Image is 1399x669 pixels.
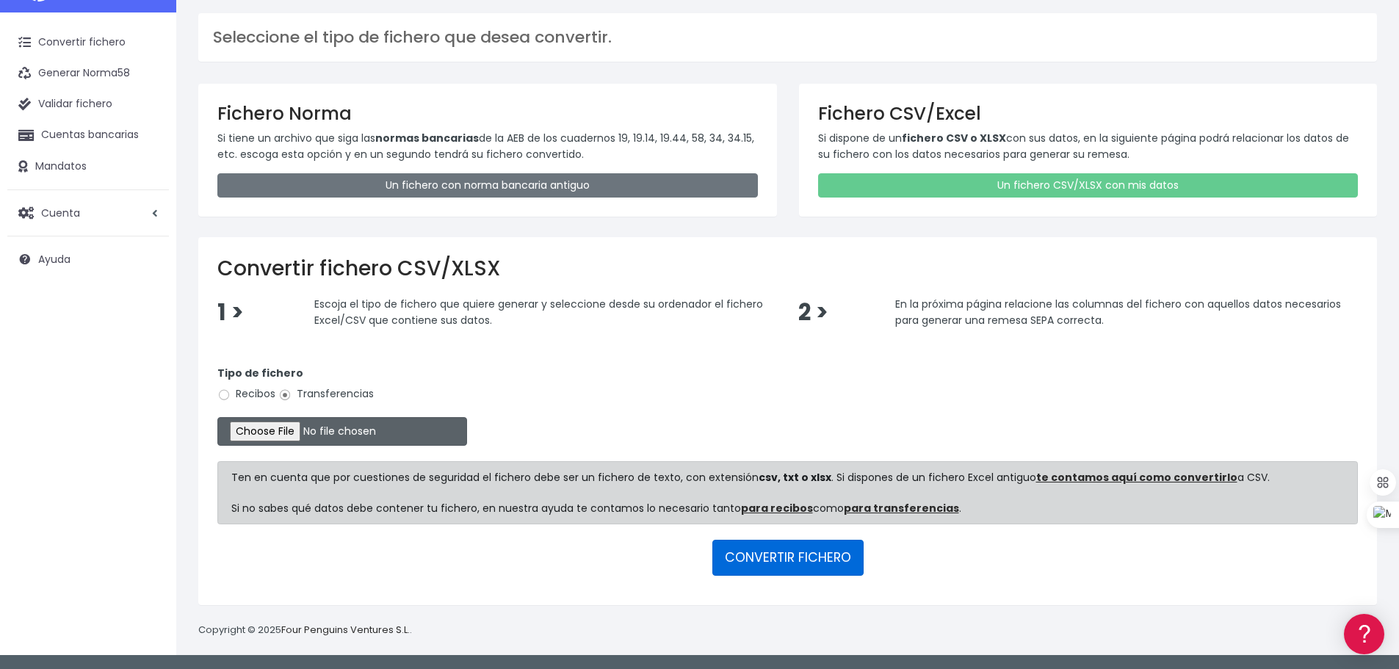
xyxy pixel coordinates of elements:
strong: Tipo de fichero [217,366,303,380]
a: Videotutoriales [15,231,279,254]
a: Perfiles de empresas [15,254,279,277]
a: Generar Norma58 [7,58,169,89]
div: Programadores [15,352,279,366]
a: Mandatos [7,151,169,182]
strong: normas bancarias [375,131,479,145]
a: Problemas habituales [15,209,279,231]
a: Ayuda [7,244,169,275]
a: Cuentas bancarias [7,120,169,151]
span: En la próxima página relacione las columnas del fichero con aquellos datos necesarios para genera... [895,297,1341,328]
a: Validar fichero [7,89,169,120]
div: Ten en cuenta que por cuestiones de seguridad el fichero debe ser un fichero de texto, con extens... [217,461,1358,524]
a: POWERED BY ENCHANT [202,423,283,437]
strong: fichero CSV o XLSX [902,131,1006,145]
a: Four Penguins Ventures S.L. [281,623,410,637]
div: Información general [15,102,279,116]
a: para recibos [741,501,813,516]
label: Recibos [217,386,275,402]
a: Convertir fichero [7,27,169,58]
span: Cuenta [41,205,80,220]
h3: Seleccione el tipo de fichero que desea convertir. [213,28,1362,47]
label: Transferencias [278,386,374,402]
p: Si tiene un archivo que siga las de la AEB de los cuadernos 19, 19.14, 19.44, 58, 34, 34.15, etc.... [217,130,758,163]
span: Ayuda [38,252,71,267]
a: Un fichero con norma bancaria antiguo [217,173,758,198]
button: Contáctanos [15,393,279,419]
a: te contamos aquí como convertirlo [1036,470,1237,485]
a: para transferencias [844,501,959,516]
strong: csv, txt o xlsx [759,470,831,485]
a: API [15,375,279,398]
span: Escoja el tipo de fichero que quiere generar y seleccione desde su ordenador el fichero Excel/CSV... [314,297,763,328]
a: Cuenta [7,198,169,228]
p: Si dispone de un con sus datos, en la siguiente página podrá relacionar los datos de su fichero c... [818,130,1359,163]
p: Copyright © 2025 . [198,623,412,638]
a: Un fichero CSV/XLSX con mis datos [818,173,1359,198]
div: Convertir ficheros [15,162,279,176]
h3: Fichero CSV/Excel [818,103,1359,124]
a: General [15,315,279,338]
h2: Convertir fichero CSV/XLSX [217,256,1358,281]
a: Formatos [15,186,279,209]
span: 2 > [798,297,828,328]
h3: Fichero Norma [217,103,758,124]
button: CONVERTIR FICHERO [712,540,864,575]
span: 1 > [217,297,244,328]
a: Información general [15,125,279,148]
div: Facturación [15,292,279,305]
